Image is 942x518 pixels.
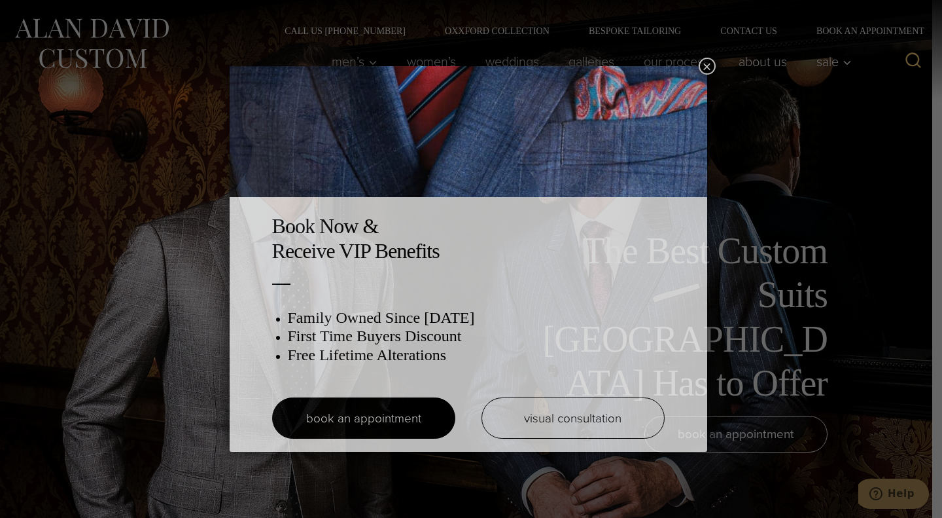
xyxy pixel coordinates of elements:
span: Help [29,9,56,21]
button: Close [699,58,716,75]
a: visual consultation [481,398,665,439]
h3: First Time Buyers Discount [288,327,665,346]
h3: Free Lifetime Alterations [288,346,665,365]
h3: Family Owned Since [DATE] [288,308,665,327]
h2: Book Now & Receive VIP Benefits [272,213,665,264]
a: book an appointment [272,398,455,439]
